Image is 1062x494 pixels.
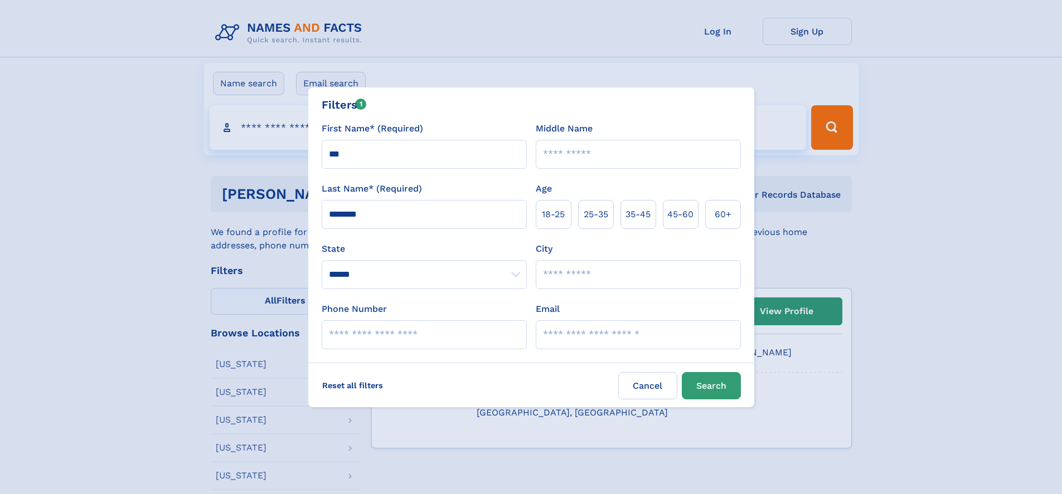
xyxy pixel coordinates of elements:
[322,122,423,135] label: First Name* (Required)
[536,122,593,135] label: Middle Name
[618,372,677,399] label: Cancel
[322,96,367,113] div: Filters
[315,372,390,399] label: Reset all filters
[322,242,527,256] label: State
[322,302,387,316] label: Phone Number
[682,372,741,399] button: Search
[715,208,731,221] span: 60+
[625,208,651,221] span: 35‑45
[667,208,694,221] span: 45‑60
[536,242,552,256] label: City
[542,208,565,221] span: 18‑25
[584,208,608,221] span: 25‑35
[322,182,422,195] label: Last Name* (Required)
[536,302,560,316] label: Email
[536,182,552,195] label: Age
